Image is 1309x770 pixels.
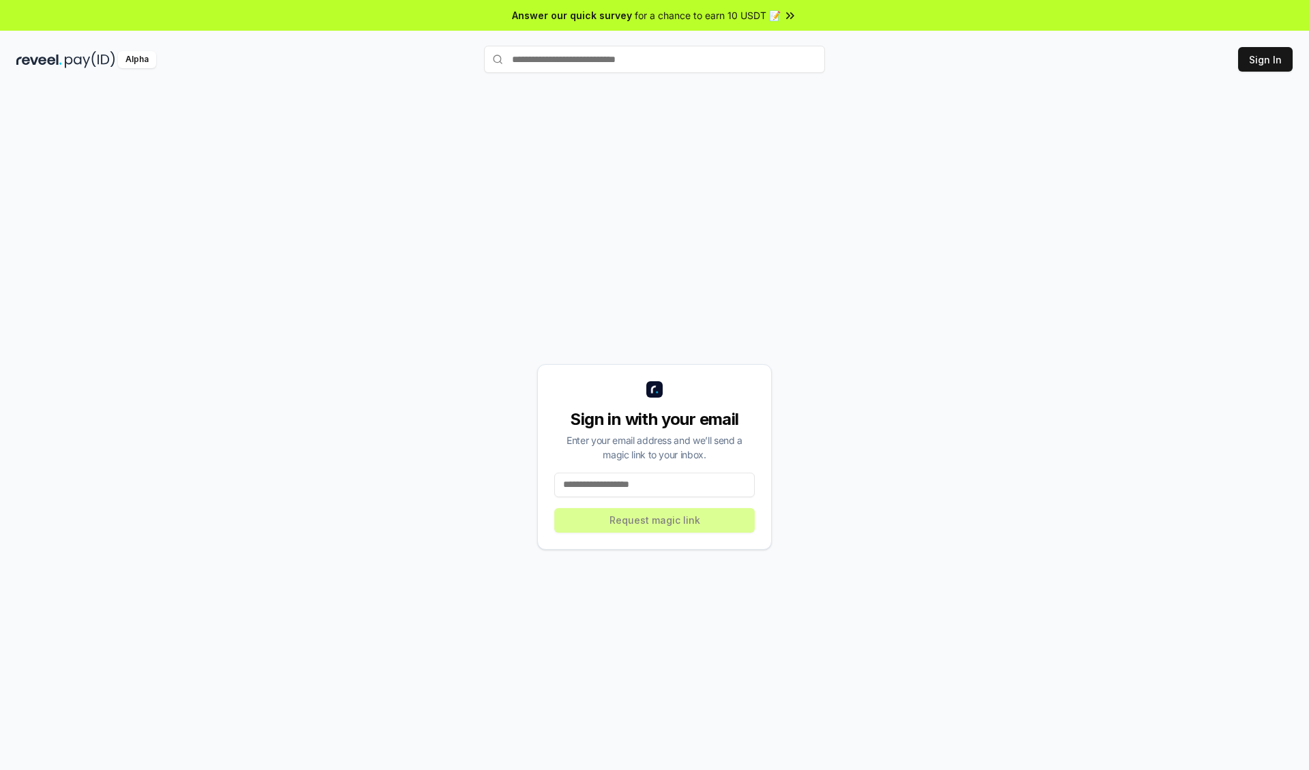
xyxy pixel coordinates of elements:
img: logo_small [646,381,663,398]
div: Sign in with your email [554,409,755,430]
div: Alpha [118,51,156,68]
span: for a chance to earn 10 USDT 📝 [635,8,781,23]
div: Enter your email address and we’ll send a magic link to your inbox. [554,433,755,462]
img: reveel_dark [16,51,62,68]
button: Sign In [1238,47,1293,72]
span: Answer our quick survey [512,8,632,23]
img: pay_id [65,51,115,68]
